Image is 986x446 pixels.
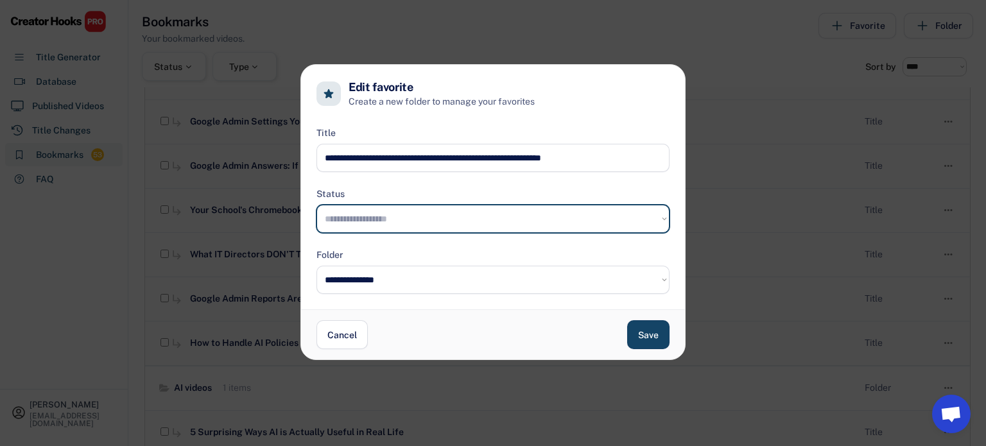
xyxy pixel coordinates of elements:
[349,95,670,108] h6: Create a new folder to manage your favorites
[316,126,336,140] div: Title
[932,395,971,433] a: Open chat
[316,187,345,201] div: Status
[627,320,670,349] button: Save
[316,320,368,349] button: Cancel
[349,80,413,95] h4: Edit favorite
[316,248,343,262] div: Folder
